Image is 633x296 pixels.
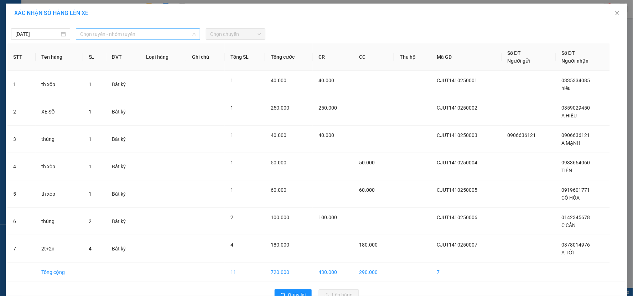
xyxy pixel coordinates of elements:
span: 0378014976 [562,242,590,248]
span: 1 [230,187,233,193]
td: Bất kỳ [106,153,140,180]
td: Bất kỳ [106,208,140,235]
span: 4 [89,246,92,252]
td: Bất kỳ [106,98,140,126]
th: STT [7,43,36,71]
td: 11 [225,263,265,282]
span: 1 [89,164,92,169]
span: 0933664060 [562,160,590,165]
button: Close [607,4,627,23]
td: thùng [36,208,83,235]
td: 2 [7,98,36,126]
span: down [192,32,196,36]
input: 14/10/2025 [15,30,59,38]
th: Tên hàng [36,43,83,71]
td: th xốp [36,71,83,98]
span: 1 [89,109,92,115]
td: 1 [7,71,36,98]
span: 60.000 [359,187,375,193]
td: 2t+2n [36,235,83,263]
td: th xóp [36,180,83,208]
th: Mã GD [431,43,502,71]
span: 60.000 [271,187,286,193]
span: 180.000 [271,242,289,248]
span: 0919601771 [562,187,590,193]
td: 290.000 [353,263,394,282]
span: 0142345678 [562,215,590,220]
td: th xốp [36,153,83,180]
span: Người gửi [508,58,530,64]
td: 5 [7,180,36,208]
th: Tổng cước [265,43,313,71]
span: CJUT1410250004 [437,160,478,165]
span: 0359029450 [562,105,590,111]
td: Bất kỳ [106,126,140,153]
span: 0335334085 [562,78,590,83]
span: A TỚI [562,250,575,255]
span: XÁC NHẬN SỐ HÀNG LÊN XE [14,10,88,16]
span: 1 [89,191,92,197]
span: 2 [89,218,92,224]
th: CC [353,43,394,71]
td: 6 [7,208,36,235]
td: 430.000 [313,263,353,282]
span: Người nhận [562,58,589,64]
span: CJUT1410250002 [437,105,478,111]
td: thùng [36,126,83,153]
td: 3 [7,126,36,153]
span: 0906636121 [562,132,590,138]
span: close [614,10,620,16]
span: 4 [230,242,233,248]
td: Bất kỳ [106,235,140,263]
span: 1 [230,160,233,165]
span: 40.000 [318,132,334,138]
span: 40.000 [271,132,286,138]
th: Tổng SL [225,43,265,71]
span: TIẾN [562,168,572,173]
span: CJUT1410250003 [437,132,478,138]
span: A HIẾU [562,113,577,118]
span: 250.000 [318,105,337,111]
span: 50.000 [359,160,375,165]
span: 40.000 [318,78,334,83]
span: 250.000 [271,105,289,111]
td: Tổng cộng [36,263,83,282]
span: Số ĐT [508,50,521,56]
span: 1 [230,132,233,138]
span: 1 [89,136,92,142]
span: CJUT1410250007 [437,242,478,248]
span: CJUT1410250006 [437,215,478,220]
span: 100.000 [318,215,337,220]
span: 0906636121 [508,132,536,138]
td: XE SỐ [36,98,83,126]
span: 50.000 [271,160,286,165]
td: 720.000 [265,263,313,282]
span: 2 [230,215,233,220]
span: 100.000 [271,215,289,220]
span: CJUT1410250005 [437,187,478,193]
td: 4 [7,153,36,180]
span: Chọn tuyến - nhóm tuyến [80,29,196,39]
span: Số ĐT [562,50,575,56]
span: CÔ HÒA [562,195,580,201]
span: A MẠNH [562,140,581,146]
td: Bất kỳ [106,180,140,208]
td: 7 [7,235,36,263]
span: C CẦN [562,222,576,228]
td: 7 [431,263,502,282]
span: Chọn chuyến [210,29,261,39]
span: hiếu [562,85,571,91]
span: 1 [230,105,233,111]
th: CR [313,43,353,71]
span: CJUT1410250001 [437,78,478,83]
th: Thu hộ [394,43,431,71]
span: 40.000 [271,78,286,83]
span: 180.000 [359,242,378,248]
